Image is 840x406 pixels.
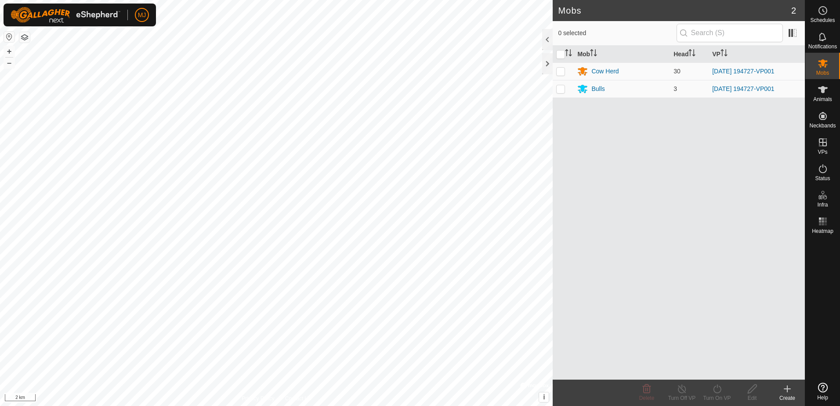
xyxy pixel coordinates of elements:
span: Mobs [816,70,829,76]
p-sorticon: Activate to sort [688,51,695,58]
span: Heatmap [812,228,833,234]
span: Status [815,176,830,181]
button: + [4,46,14,57]
a: Privacy Policy [242,395,275,402]
th: VP [709,46,805,63]
a: [DATE] 194727-VP001 [712,68,774,75]
span: Neckbands [809,123,836,128]
span: Help [817,395,828,400]
button: Reset Map [4,32,14,42]
span: Notifications [808,44,837,49]
span: 3 [673,85,677,92]
span: MJ [138,11,146,20]
span: Animals [813,97,832,102]
h2: Mobs [558,5,791,16]
div: Bulls [591,84,605,94]
div: Create [770,394,805,402]
div: Cow Herd [591,67,619,76]
div: Turn On VP [699,394,735,402]
p-sorticon: Activate to sort [590,51,597,58]
th: Head [670,46,709,63]
span: 30 [673,68,681,75]
span: 2 [791,4,796,17]
span: VPs [818,149,827,155]
input: Search (S) [677,24,783,42]
img: Gallagher Logo [11,7,120,23]
a: [DATE] 194727-VP001 [712,85,774,92]
p-sorticon: Activate to sort [721,51,728,58]
a: Help [805,379,840,404]
span: Schedules [810,18,835,23]
p-sorticon: Activate to sort [565,51,572,58]
div: Turn Off VP [664,394,699,402]
button: i [539,392,549,402]
button: Map Layers [19,32,30,43]
span: Infra [817,202,828,207]
th: Mob [574,46,670,63]
span: i [543,393,545,401]
span: Delete [639,395,655,401]
div: Edit [735,394,770,402]
button: – [4,58,14,68]
span: 0 selected [558,29,676,38]
a: Contact Us [285,395,311,402]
